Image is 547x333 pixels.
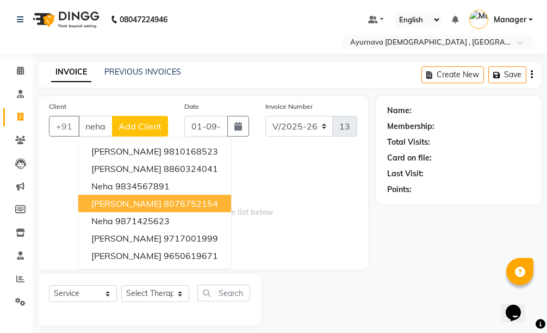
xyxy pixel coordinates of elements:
div: Last Visit: [387,168,424,180]
span: Add Client [119,121,161,132]
img: logo [28,4,102,35]
div: Points: [387,184,412,195]
div: Total Visits: [387,137,430,148]
ngb-highlight: 9810168523 [164,146,218,157]
ngb-highlight: 8860324041 [164,163,218,174]
ngb-highlight: 9871425623 [115,215,170,226]
ngb-highlight: 9717001999 [164,233,218,244]
span: Manager [494,14,526,26]
a: PREVIOUS INVOICES [104,67,181,77]
input: Search or Scan [197,285,250,301]
button: Create New [421,66,484,83]
a: INVOICE [51,63,91,82]
ngb-highlight: 9650619671 [164,250,218,261]
label: Invoice Number [265,102,313,112]
span: [PERSON_NAME] [91,250,161,261]
div: Membership: [387,121,434,132]
span: Neha [91,181,113,192]
button: Add Client [112,116,168,137]
div: Name: [387,105,412,116]
img: Manager [469,10,488,29]
div: Card on file: [387,152,432,164]
label: Date [184,102,199,112]
button: +91 [49,116,79,137]
ngb-highlight: 8076752154 [164,198,218,209]
ngb-highlight: 9834567891 [115,181,170,192]
span: [PERSON_NAME] [91,198,161,209]
label: Client [49,102,66,112]
input: Search by Name/Mobile/Email/Code [78,116,113,137]
iframe: chat widget [501,289,536,322]
span: [PERSON_NAME] [91,163,161,174]
button: Save [488,66,526,83]
b: 08047224946 [120,4,167,35]
span: Select & add items from the list below [49,150,357,258]
span: Neha [91,215,113,226]
span: [PERSON_NAME] [91,146,161,157]
span: [PERSON_NAME] [91,233,161,244]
